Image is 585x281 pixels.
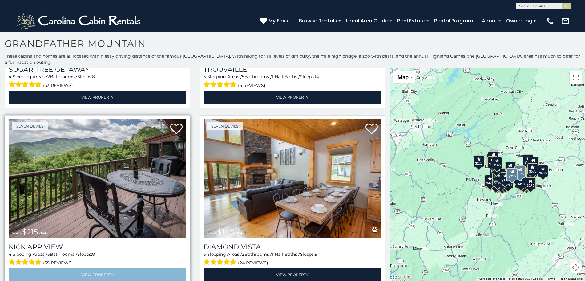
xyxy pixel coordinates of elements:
[47,251,50,257] span: 3
[479,15,500,26] a: About
[393,71,415,83] button: Change map style
[92,74,95,79] span: 8
[9,251,186,267] div: Sleeping Areas / Bathrooms / Sleeps:
[486,154,497,166] div: $160
[485,175,495,187] div: $420
[268,17,288,25] span: My Favs
[538,165,548,177] div: $695
[9,268,186,281] a: View Property
[272,251,300,257] span: 1 Half Baths /
[204,119,381,238] img: Diamond Vista
[204,268,381,281] a: View Property
[516,176,526,188] div: $410
[509,277,543,280] span: Map data ©2025 Google
[9,251,11,257] span: 4
[12,231,21,235] span: from
[343,15,391,26] a: Local Area Guide
[502,171,512,182] div: $305
[39,231,48,235] span: daily
[479,277,505,281] button: Keyboard shortcuts
[15,12,143,30] img: White-1-2.png
[492,175,503,186] div: $190
[526,165,537,177] div: $315
[272,74,300,79] span: 1 Half Baths /
[238,81,265,89] span: (5 reviews)
[92,251,95,257] span: 8
[170,123,183,136] a: Add to favorites
[315,74,319,79] span: 14
[204,251,206,257] span: 3
[500,172,510,184] div: $140
[514,166,526,178] div: $175
[47,74,50,79] span: 2
[238,259,268,267] span: (24 reviews)
[204,74,206,79] span: 5
[492,157,502,169] div: $165
[561,17,570,25] img: mail-regular-white.png
[9,91,186,104] a: View Property
[204,65,381,74] a: Trouvaille
[559,277,583,280] a: Report a map error
[514,165,524,177] div: $485
[9,74,11,79] span: 4
[365,123,378,136] a: Add to favorites
[242,74,244,79] span: 5
[523,177,534,189] div: $165
[315,251,317,257] span: 9
[9,243,186,251] a: Kick App View
[204,243,381,251] a: Diamond Vista
[204,74,381,89] div: Sleeping Areas / Bathrooms / Sleeps:
[392,273,412,281] img: Google
[570,71,582,84] button: Toggle fullscreen view
[570,261,582,274] button: Map camera controls
[43,81,73,89] span: (33 reviews)
[525,177,536,189] div: $275
[22,227,38,236] span: $215
[12,122,48,130] a: Seven Devils
[204,119,381,238] a: Diamond Vista from $140 daily
[523,154,533,166] div: $185
[9,119,186,238] img: Kick App View
[528,163,538,175] div: $675
[207,122,243,130] a: Seven Devils
[474,155,484,167] div: $220
[508,167,519,178] div: $400
[503,15,540,26] a: Owner Login
[204,251,381,267] div: Sleeping Areas / Bathrooms / Sleeps:
[505,162,516,173] div: $170
[204,91,381,104] a: View Property
[488,151,499,163] div: $185
[506,168,518,180] div: $215
[242,251,244,257] span: 2
[296,15,340,26] a: Browse Rentals
[9,74,186,89] div: Sleeping Areas / Bathrooms / Sleeps:
[236,231,244,235] span: daily
[546,17,555,25] img: phone-regular-white.png
[528,157,539,168] div: $180
[546,277,555,280] a: Terms (opens in new tab)
[217,227,234,236] span: $140
[488,156,498,168] div: $300
[397,74,409,80] span: Map
[9,119,186,238] a: Kick App View from $215 daily
[431,15,476,26] a: Rental Program
[9,65,186,74] a: Sugar Tree Getaway
[490,167,501,179] div: $215
[43,259,73,267] span: (55 reviews)
[260,17,290,25] a: My Favs
[492,168,505,180] div: $1,095
[392,273,412,281] a: Open this area in Google Maps (opens a new window)
[394,15,428,26] a: Real Estate
[207,231,216,235] span: from
[515,177,526,188] div: $375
